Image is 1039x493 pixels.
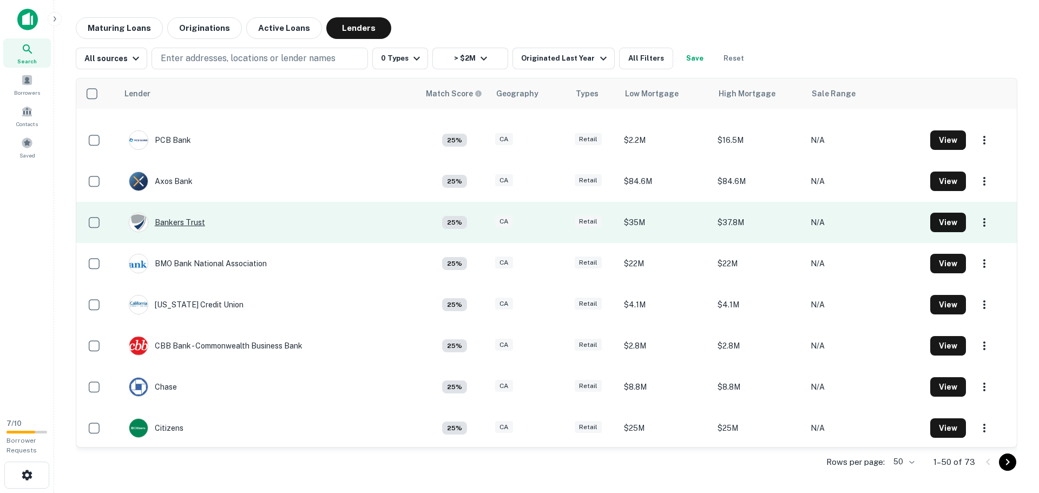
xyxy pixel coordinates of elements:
[419,78,490,109] th: Capitalize uses an advanced AI algorithm to match your search with the best lender. The match sco...
[495,215,513,228] div: CA
[805,325,925,366] td: N/A
[84,52,142,65] div: All sources
[3,38,51,68] a: Search
[6,419,22,428] span: 7 / 10
[625,87,679,100] div: Low Mortgage
[129,377,177,397] div: Chase
[521,52,609,65] div: Originated Last Year
[129,172,193,191] div: Axos Bank
[129,378,148,396] img: picture
[76,48,147,69] button: All sources
[16,120,38,128] span: Contacts
[619,407,712,449] td: $25M
[569,78,619,109] th: Types
[442,298,467,311] div: Capitalize uses an advanced AI algorithm to match your search with the best lender. The match sco...
[432,48,508,69] button: > $2M
[985,372,1039,424] iframe: Chat Widget
[3,70,51,99] a: Borrowers
[933,456,975,469] p: 1–50 of 73
[426,88,480,100] h6: Match Score
[805,202,925,243] td: N/A
[124,87,150,100] div: Lender
[129,337,148,355] img: picture
[712,120,805,161] td: $16.5M
[129,130,191,150] div: PCB Bank
[14,88,40,97] span: Borrowers
[442,216,467,229] div: Capitalize uses an advanced AI algorithm to match your search with the best lender. The match sco...
[719,87,775,100] div: High Mortgage
[129,213,148,232] img: picture
[930,295,966,314] button: View
[19,151,35,160] span: Saved
[575,133,602,146] div: Retail
[716,48,751,69] button: Reset
[889,454,916,470] div: 50
[930,213,966,232] button: View
[930,254,966,273] button: View
[712,78,805,109] th: High Mortgage
[930,377,966,397] button: View
[118,78,419,109] th: Lender
[76,17,163,39] button: Maturing Loans
[619,161,712,202] td: $84.6M
[326,17,391,39] button: Lenders
[6,437,37,454] span: Borrower Requests
[575,174,602,187] div: Retail
[495,257,513,269] div: CA
[999,453,1016,471] button: Go to next page
[442,422,467,435] div: Capitalize uses an advanced AI algorithm to match your search with the best lender. The match sco...
[575,257,602,269] div: Retail
[712,366,805,407] td: $8.8M
[495,421,513,433] div: CA
[712,161,805,202] td: $84.6M
[712,325,805,366] td: $2.8M
[805,407,925,449] td: N/A
[426,88,482,100] div: Capitalize uses an advanced AI algorithm to match your search with the best lender. The match sco...
[372,48,428,69] button: 0 Types
[167,17,242,39] button: Originations
[161,52,336,65] p: Enter addresses, locations or lender names
[575,421,602,433] div: Retail
[805,120,925,161] td: N/A
[678,48,712,69] button: Save your search to get updates of matches that match your search criteria.
[3,101,51,130] a: Contacts
[129,172,148,190] img: picture
[619,325,712,366] td: $2.8M
[3,133,51,162] a: Saved
[712,407,805,449] td: $25M
[246,17,322,39] button: Active Loans
[495,380,513,392] div: CA
[495,174,513,187] div: CA
[575,298,602,310] div: Retail
[129,254,267,273] div: BMO Bank National Association
[712,202,805,243] td: $37.8M
[805,243,925,284] td: N/A
[805,78,925,109] th: Sale Range
[575,339,602,351] div: Retail
[575,380,602,392] div: Retail
[805,366,925,407] td: N/A
[129,295,244,314] div: [US_STATE] Credit Union
[490,78,570,109] th: Geography
[129,131,148,149] img: picture
[129,419,148,437] img: picture
[826,456,885,469] p: Rows per page:
[812,87,856,100] div: Sale Range
[619,78,712,109] th: Low Mortgage
[495,133,513,146] div: CA
[442,380,467,393] div: Capitalize uses an advanced AI algorithm to match your search with the best lender. The match sco...
[575,215,602,228] div: Retail
[442,257,467,270] div: Capitalize uses an advanced AI algorithm to match your search with the best lender. The match sco...
[930,130,966,150] button: View
[152,48,368,69] button: Enter addresses, locations or lender names
[129,254,148,273] img: picture
[619,243,712,284] td: $22M
[496,87,538,100] div: Geography
[512,48,614,69] button: Originated Last Year
[129,336,303,356] div: CBB Bank - Commonwealth Business Bank
[576,87,599,100] div: Types
[129,295,148,314] img: picture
